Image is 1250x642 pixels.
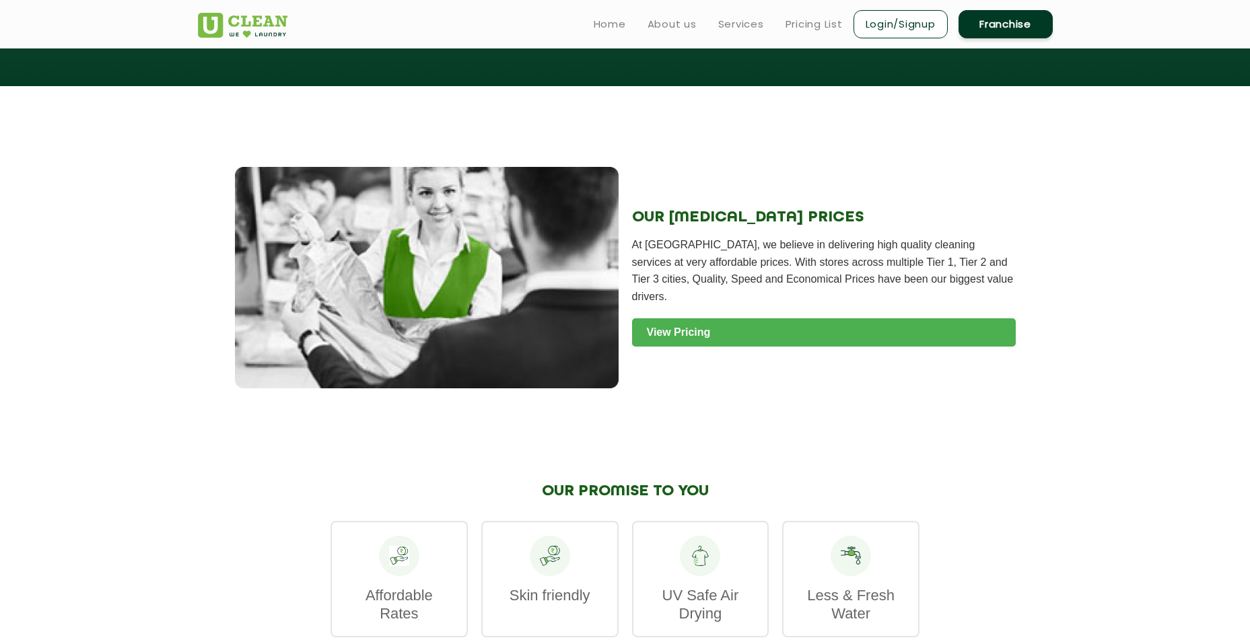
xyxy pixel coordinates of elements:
[959,10,1053,38] a: Franchise
[632,209,1016,226] h2: OUR [MEDICAL_DATA] PRICES
[632,318,1016,347] a: View Pricing
[648,16,697,32] a: About us
[632,236,1016,305] p: At [GEOGRAPHIC_DATA], we believe in delivering high quality cleaning services at very affordable ...
[345,586,453,622] p: Affordable Rates
[854,10,948,38] a: Login/Signup
[496,586,604,604] p: Skin friendly
[718,16,764,32] a: Services
[198,13,287,38] img: UClean Laundry and Dry Cleaning
[594,16,626,32] a: Home
[786,16,843,32] a: Pricing List
[797,586,905,622] p: Less & Fresh Water
[235,167,619,389] img: Dry Cleaning Service
[647,586,755,622] p: UV Safe Air Drying
[331,483,919,500] h2: OUR PROMISE TO YOU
